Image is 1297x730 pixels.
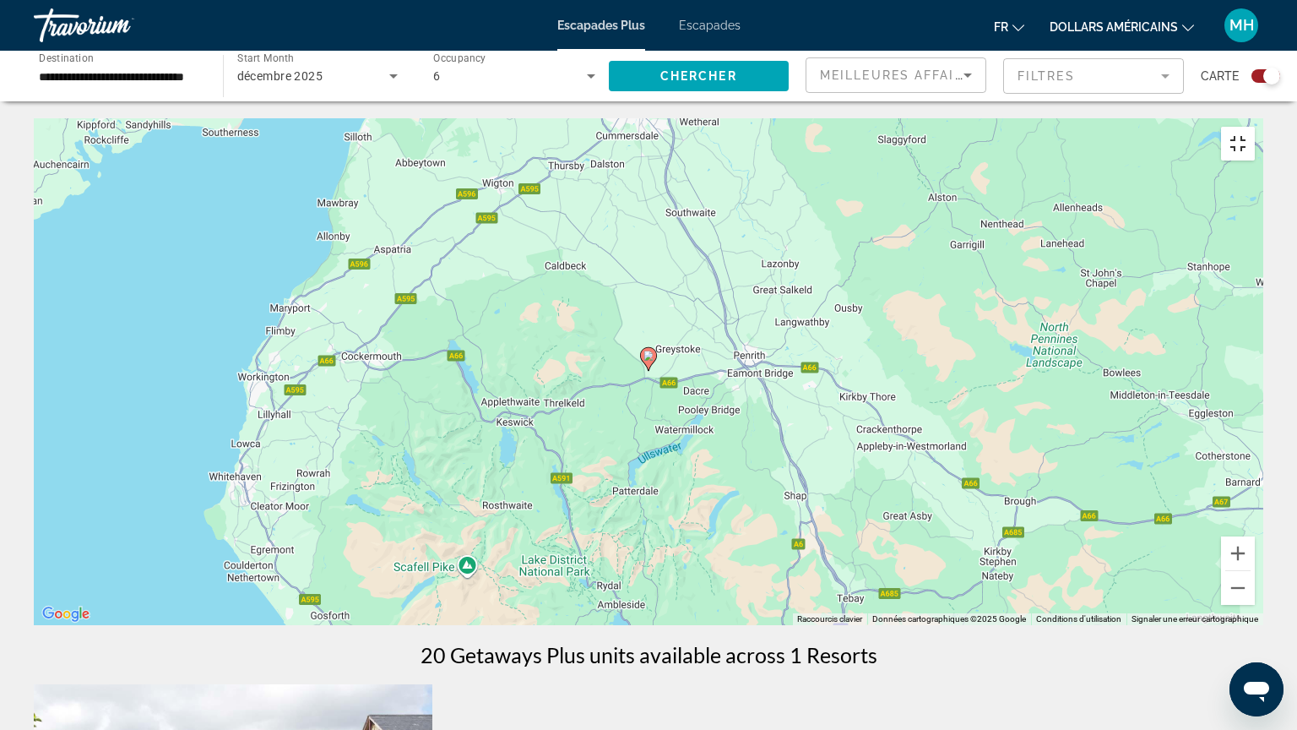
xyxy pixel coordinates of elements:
[797,613,862,625] button: Raccourcis clavier
[433,69,440,83] span: 6
[1036,614,1121,624] a: Conditions d'utilisation (s'ouvre dans un nouvel onglet)
[609,61,790,91] button: Chercher
[1050,14,1194,39] button: Changer de devise
[34,3,203,47] a: Travorium
[433,52,486,64] span: Occupancy
[1229,662,1283,716] iframe: Bouton de lancement de la fenêtre de messagerie
[1219,8,1263,43] button: Menu utilisateur
[1003,57,1184,95] button: Filter
[1221,537,1255,570] button: Zoom avant
[820,65,972,85] mat-select: Sort by
[38,603,94,625] a: Ouvrir cette zone dans Google Maps (dans une nouvelle fenêtre)
[421,642,877,667] h1: 20 Getaways Plus units available across 1 Resorts
[679,19,741,32] a: Escapades
[1221,571,1255,605] button: Zoom arrière
[1131,614,1258,624] a: Signaler une erreur cartographique
[39,52,94,63] span: Destination
[38,603,94,625] img: Google
[1201,64,1239,88] span: Carte
[994,20,1008,34] font: fr
[557,19,645,32] a: Escapades Plus
[1229,16,1254,34] font: MH
[872,614,1026,624] span: Données cartographiques ©2025 Google
[1221,127,1255,161] button: Passer en plein écran
[1050,20,1178,34] font: dollars américains
[994,14,1024,39] button: Changer de langue
[820,68,982,82] span: Meilleures affaires
[660,69,737,83] span: Chercher
[237,69,323,83] span: décembre 2025
[237,52,294,64] span: Start Month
